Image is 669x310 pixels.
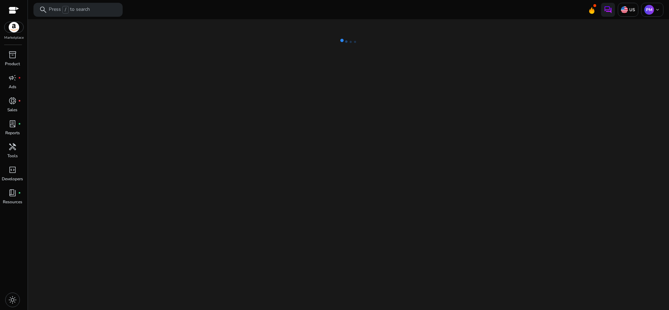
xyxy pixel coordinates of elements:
span: fiber_manual_record [18,191,21,194]
p: Sales [7,107,17,113]
p: Tools [7,153,18,159]
span: / [62,6,69,14]
p: US [628,7,635,13]
img: amazon.svg [5,22,23,32]
p: Press to search [49,6,90,14]
span: campaign [8,74,17,82]
img: us.svg [621,6,628,13]
span: lab_profile [8,120,17,128]
span: inventory_2 [8,51,17,59]
span: fiber_manual_record [18,99,21,102]
span: keyboard_arrow_down [655,7,660,13]
p: PM [644,5,654,15]
span: light_mode [8,296,17,304]
p: Ads [9,84,16,90]
span: handyman [8,143,17,151]
span: search [39,6,47,14]
p: Reports [5,130,20,136]
p: Marketplace [4,35,24,40]
span: donut_small [8,97,17,105]
span: book_4 [8,189,17,197]
p: Product [5,61,20,67]
p: Resources [3,199,22,205]
span: fiber_manual_record [18,76,21,79]
span: code_blocks [8,166,17,174]
span: fiber_manual_record [18,122,21,125]
p: Developers [2,176,23,182]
